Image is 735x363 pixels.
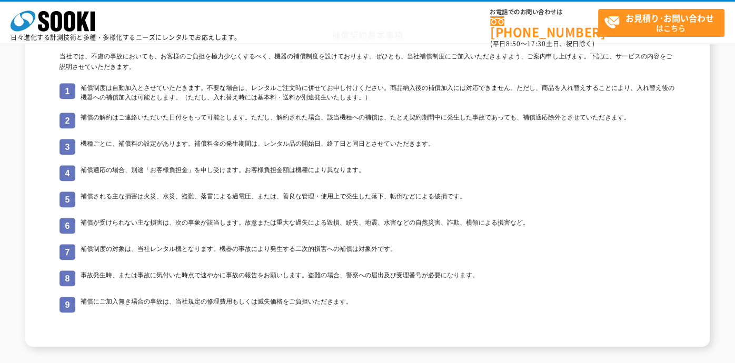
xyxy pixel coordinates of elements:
[59,218,676,234] li: 補償が受けられない主な損害は、次の事象が該当します。故意または重大な過失による毀損、紛失、地震、水害などの自然災害、詐欺、横領による損害など。
[59,113,676,128] li: 補償の解約はご連絡いただいた日付をもって可能とします。ただし、解約された場合、該当機種への補償は、たとえ契約期間中に発生した事故であっても、補償適応除外とさせていただきます。
[506,39,521,48] span: 8:50
[59,270,676,286] li: 事故発生時、または事故に気付いた時点で速やかに事故の報告をお願いします。盗難の場合、警察への届出及び受理番号が必要になります。
[59,244,676,260] li: 補償制度の対象は、当社レンタル機となります。機器の事故により発生する二次的損害への補償は対象外です。
[59,51,676,73] p: 当社では、不慮の事故においても、お客様のご負担を極力少なくするべく、機器の補償制度を設けております。ぜひとも、当社補償制度にご加入いただきますよう、ご案内申し上げます。下記に、サービスの内容をご...
[59,165,676,181] li: 補償適応の場合、別途「お客様負担金」を申し受けます。お客様負担金額は機種により異なります。
[625,12,714,24] strong: お見積り･お問い合わせ
[490,39,594,48] span: (平日 ～ 土日、祝日除く)
[59,297,676,312] li: 補償にご加入無き場合の事故は、当社規定の修理費用もしくは滅失価格をご負担いただきます。
[490,9,598,15] span: お電話でのお問い合わせは
[490,16,598,38] a: [PHONE_NUMBER]
[11,34,241,41] p: 日々進化する計測技術と多種・多様化するニーズにレンタルでお応えします。
[59,139,676,155] li: 機種ごとに、補償料の設定があります。補償料金の発生期間は、レンタル品の開始日、終了日と同日とさせていただきます。
[527,39,546,48] span: 17:30
[598,9,724,37] a: お見積り･お問い合わせはこちら
[59,191,676,207] li: 補償される主な損害は火災、水災、盗難、落雷による過電圧、または、善良な管理・使用上で発生した落下、転倒などによる破損です。
[59,83,676,102] li: 補償制度は自動加入とさせていただきます。不要な場合は、レンタルご注文時に併せてお申し付けください。商品納入後の補償加入には対応できません。ただし、商品を入れ替えすることにより、入れ替え後の機器へ...
[604,9,724,36] span: はこちら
